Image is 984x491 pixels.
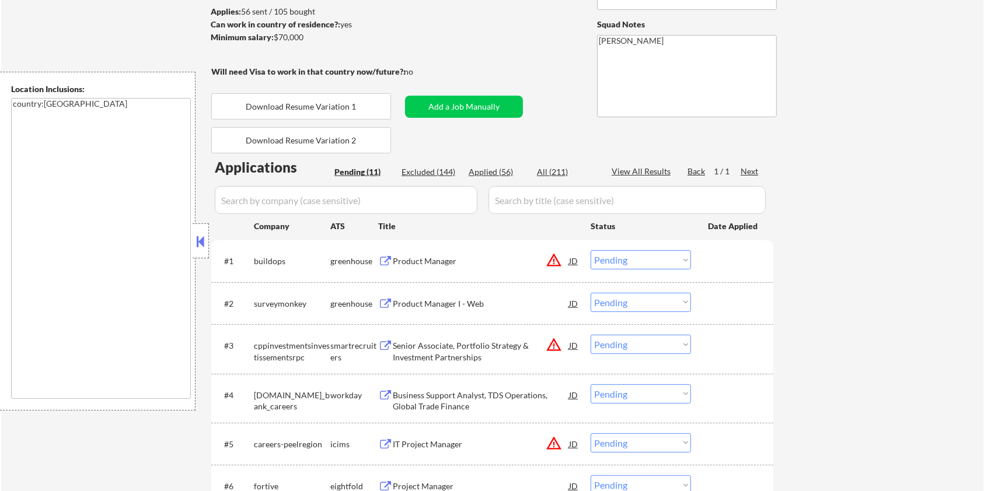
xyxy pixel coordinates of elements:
[224,439,245,450] div: #5
[488,186,766,214] input: Search by title (case sensitive)
[211,19,402,30] div: yes
[546,252,562,268] button: warning_amber
[211,19,340,29] strong: Can work in country of residence?:
[404,66,437,78] div: no
[211,6,241,16] strong: Applies:
[568,384,580,405] div: JD
[224,255,245,267] div: #1
[393,298,569,310] div: Product Manager I - Web
[405,96,523,118] button: Add a Job Manually
[741,166,759,177] div: Next
[688,166,706,177] div: Back
[393,439,569,450] div: IT Project Manager
[211,31,405,43] div: $70,000
[393,390,569,412] div: Business Support Analyst, TDS Operations, Global Trade Finance
[254,439,330,450] div: careers-peelregion
[254,298,330,310] div: surveymonkey
[330,298,378,310] div: greenhouse
[568,293,580,314] div: JD
[330,255,378,267] div: greenhouse
[211,66,406,76] strong: Will need Visa to work in that country now/future?:
[334,166,393,178] div: Pending (11)
[708,220,759,232] div: Date Applied
[215,186,477,214] input: Search by company (case sensitive)
[211,127,391,153] button: Download Resume Variation 2
[591,215,691,236] div: Status
[254,390,330,412] div: [DOMAIN_NAME]_bank_careers
[393,255,569,267] div: Product Manager
[568,335,580,356] div: JD
[330,340,378,363] div: smartrecruiters
[211,32,274,42] strong: Minimum salary:
[330,390,378,401] div: workday
[378,220,580,232] div: Title
[254,220,330,232] div: Company
[254,255,330,267] div: buildops
[402,166,460,178] div: Excluded (144)
[612,166,674,177] div: View All Results
[568,433,580,454] div: JD
[597,19,777,30] div: Squad Notes
[211,6,405,17] div: 56 sent / 105 bought
[568,250,580,271] div: JD
[224,298,245,310] div: #2
[546,336,562,353] button: warning_amber
[330,439,378,450] div: icims
[469,166,527,178] div: Applied (56)
[393,340,569,363] div: Senior Associate, Portfolio Strategy & Investment Partnerships
[11,83,191,95] div: Location Inclusions:
[330,220,378,232] div: ATS
[537,166,595,178] div: All (211)
[224,390,245,401] div: #4
[211,93,391,120] button: Download Resume Variation 1
[254,340,330,363] div: cppinvestmentsinvestissementsrpc
[224,340,245,352] div: #3
[714,166,741,177] div: 1 / 1
[215,160,330,174] div: Applications
[546,435,562,451] button: warning_amber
